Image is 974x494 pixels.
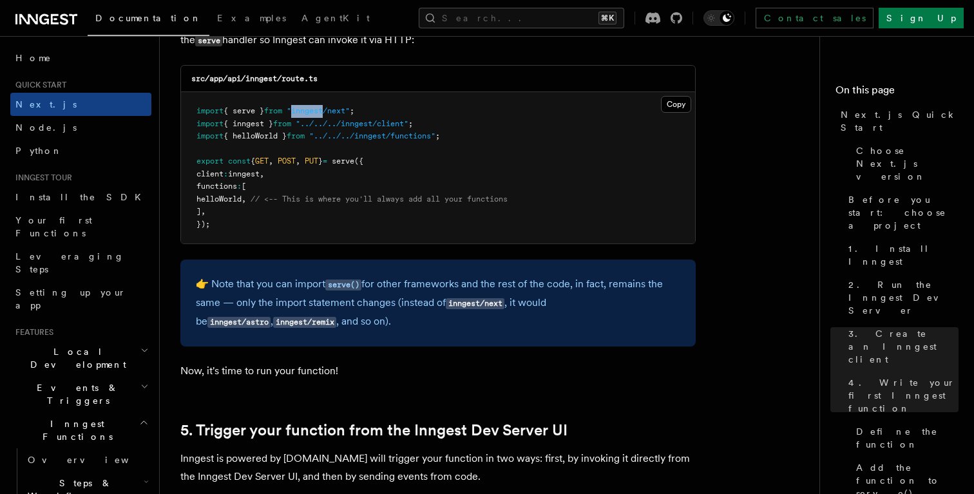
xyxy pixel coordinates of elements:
[10,209,151,245] a: Your first Functions
[10,116,151,139] a: Node.js
[848,278,959,317] span: 2. Run the Inngest Dev Server
[15,122,77,133] span: Node.js
[446,298,504,309] code: inngest/next
[296,157,300,166] span: ,
[180,362,696,380] p: Now, it's time to run your function!
[217,13,286,23] span: Examples
[196,220,210,229] span: });
[354,157,363,166] span: ({
[196,182,237,191] span: functions
[598,12,616,24] kbd: ⌘K
[196,106,224,115] span: import
[278,157,296,166] span: POST
[224,131,287,140] span: { helloWorld }
[10,185,151,209] a: Install the SDK
[325,278,361,290] a: serve()
[848,193,959,232] span: Before you start: choose a project
[856,425,959,451] span: Define the function
[209,4,294,35] a: Examples
[851,139,959,188] a: Choose Next.js version
[10,340,151,376] button: Local Development
[856,144,959,183] span: Choose Next.js version
[269,157,273,166] span: ,
[196,157,224,166] span: export
[15,146,62,156] span: Python
[10,93,151,116] a: Next.js
[419,8,624,28] button: Search...⌘K
[15,251,124,274] span: Leveraging Steps
[264,106,282,115] span: from
[15,99,77,109] span: Next.js
[756,8,874,28] a: Contact sales
[207,317,271,328] code: inngest/astro
[196,207,201,216] span: ]
[95,13,202,23] span: Documentation
[408,119,413,128] span: ;
[10,417,139,443] span: Inngest Functions
[332,157,354,166] span: serve
[224,169,228,178] span: :
[435,131,440,140] span: ;
[836,103,959,139] a: Next.js Quick Start
[10,345,140,371] span: Local Development
[296,119,408,128] span: "../../../inngest/client"
[848,242,959,268] span: 1. Install Inngest
[661,96,691,113] button: Copy
[10,376,151,412] button: Events & Triggers
[201,207,205,216] span: ,
[851,420,959,456] a: Define the function
[10,173,72,183] span: Inngest tour
[228,169,260,178] span: inngest
[287,106,350,115] span: "inngest/next"
[879,8,964,28] a: Sign Up
[196,131,224,140] span: import
[843,273,959,322] a: 2. Run the Inngest Dev Server
[323,157,327,166] span: =
[255,157,269,166] span: GET
[301,13,370,23] span: AgentKit
[28,455,160,465] span: Overview
[242,182,246,191] span: [
[273,119,291,128] span: from
[242,195,246,204] span: ,
[703,10,734,26] button: Toggle dark mode
[843,188,959,237] a: Before you start: choose a project
[10,139,151,162] a: Python
[15,52,52,64] span: Home
[836,82,959,103] h4: On this page
[224,106,264,115] span: { serve }
[10,381,140,407] span: Events & Triggers
[10,46,151,70] a: Home
[843,322,959,371] a: 3. Create an Inngest client
[180,450,696,486] p: Inngest is powered by [DOMAIN_NAME] will trigger your function in two ways: first, by invoking it...
[10,281,151,317] a: Setting up your app
[841,108,959,134] span: Next.js Quick Start
[318,157,323,166] span: }
[10,327,53,337] span: Features
[180,421,568,439] a: 5. Trigger your function from the Inngest Dev Server UI
[88,4,209,36] a: Documentation
[305,157,318,166] span: PUT
[237,182,242,191] span: :
[309,131,435,140] span: "../../../inngest/functions"
[15,192,149,202] span: Install the SDK
[10,412,151,448] button: Inngest Functions
[195,35,222,46] code: serve
[196,195,242,204] span: helloWorld
[251,195,508,204] span: // <-- This is where you'll always add all your functions
[196,119,224,128] span: import
[10,245,151,281] a: Leveraging Steps
[224,119,273,128] span: { inngest }
[191,74,318,83] code: src/app/api/inngest/route.ts
[273,317,336,328] code: inngest/remix
[325,280,361,290] code: serve()
[848,376,959,415] span: 4. Write your first Inngest function
[15,215,92,238] span: Your first Functions
[23,448,151,471] a: Overview
[15,287,126,310] span: Setting up your app
[350,106,354,115] span: ;
[10,80,66,90] span: Quick start
[843,237,959,273] a: 1. Install Inngest
[260,169,264,178] span: ,
[848,327,959,366] span: 3. Create an Inngest client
